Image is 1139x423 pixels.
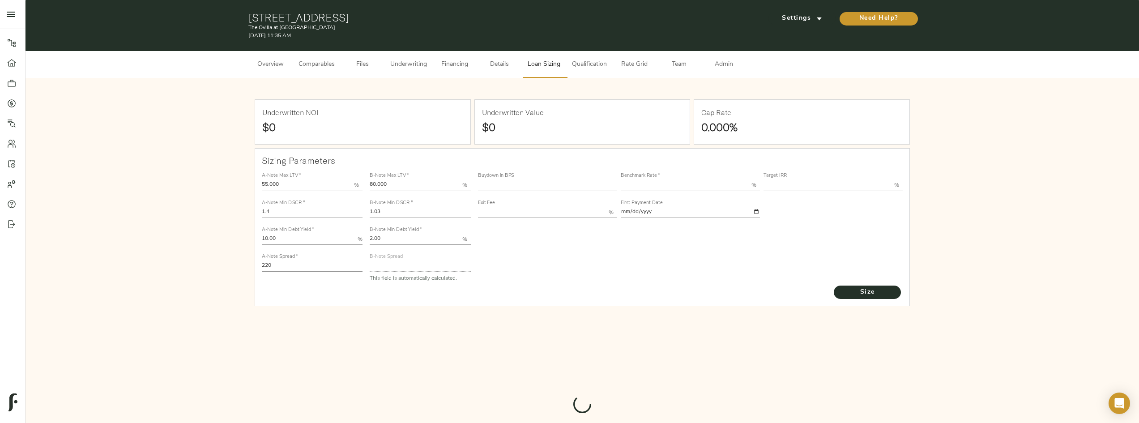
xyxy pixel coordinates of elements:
[834,286,901,299] button: Size
[894,181,899,189] p: %
[478,174,514,179] label: Buydown in BPS
[701,120,738,134] strong: 0.000%
[262,120,276,134] strong: $0
[262,155,903,166] h3: Sizing Parameters
[751,181,756,189] p: %
[262,174,301,179] label: A-Note Max LTV
[262,255,298,260] label: A-Note Spread
[262,201,305,205] label: A-Note Min DSCR
[390,59,427,70] span: Underwriting
[358,235,363,244] p: %
[354,181,359,189] p: %
[527,59,561,70] span: Loan Sizing
[462,235,467,244] p: %
[478,201,495,205] label: Exit Fee
[707,59,741,70] span: Admin
[248,11,694,24] h1: [STREET_ADDRESS]
[482,120,495,134] strong: $0
[843,287,892,298] span: Size
[1109,393,1130,414] div: Open Intercom Messenger
[262,107,318,119] h6: Underwritten NOI
[572,59,607,70] span: Qualification
[662,59,696,70] span: Team
[346,59,380,70] span: Files
[768,12,836,25] button: Settings
[262,227,314,232] label: A-Note Min Debt Yield
[701,107,731,119] h6: Cap Rate
[764,174,787,179] label: Target IRR
[370,201,413,205] label: B-Note Min DSCR
[438,59,472,70] span: Financing
[849,13,909,24] span: Need Help?
[462,181,467,189] p: %
[370,255,403,260] label: B-Note Spread
[370,227,422,232] label: B-Note Min Debt Yield
[370,174,409,179] label: B-Note Max LTV
[482,59,516,70] span: Details
[621,201,663,205] label: First Payment Date
[840,12,918,26] button: Need Help?
[618,59,652,70] span: Rate Grid
[609,209,614,217] p: %
[9,393,17,411] img: logo
[482,107,544,119] h6: Underwritten Value
[248,24,694,32] p: The Ovilla at [GEOGRAPHIC_DATA]
[299,59,335,70] span: Comparables
[254,59,288,70] span: Overview
[370,273,470,282] p: This field is automatically calculated.
[248,32,694,40] p: [DATE] 11:35 AM
[621,174,660,179] label: Benchmark Rate
[777,13,827,24] span: Settings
